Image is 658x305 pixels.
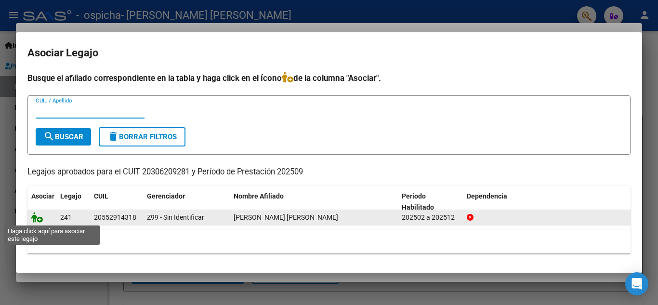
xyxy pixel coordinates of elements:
[60,192,81,200] span: Legajo
[230,186,398,218] datatable-header-cell: Nombre Afiliado
[463,186,631,218] datatable-header-cell: Dependencia
[107,133,177,141] span: Borrar Filtros
[402,212,459,223] div: 202502 a 202512
[56,186,90,218] datatable-header-cell: Legajo
[94,192,108,200] span: CUIL
[147,192,185,200] span: Gerenciador
[99,127,185,146] button: Borrar Filtros
[90,186,143,218] datatable-header-cell: CUIL
[467,192,507,200] span: Dependencia
[31,192,54,200] span: Asociar
[402,192,434,211] span: Periodo Habilitado
[43,131,55,142] mat-icon: search
[43,133,83,141] span: Buscar
[94,212,136,223] div: 20552914318
[234,213,338,221] span: FERRAGUT LEDESMA ALEXANDER KERIM
[143,186,230,218] datatable-header-cell: Gerenciador
[27,229,631,253] div: 1 registros
[398,186,463,218] datatable-header-cell: Periodo Habilitado
[36,128,91,146] button: Buscar
[27,44,631,62] h2: Asociar Legajo
[27,166,631,178] p: Legajos aprobados para el CUIT 20306209281 y Período de Prestación 202509
[147,213,204,221] span: Z99 - Sin Identificar
[625,272,648,295] div: Open Intercom Messenger
[60,213,72,221] span: 241
[27,186,56,218] datatable-header-cell: Asociar
[107,131,119,142] mat-icon: delete
[234,192,284,200] span: Nombre Afiliado
[27,72,631,84] h4: Busque el afiliado correspondiente en la tabla y haga click en el ícono de la columna "Asociar".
